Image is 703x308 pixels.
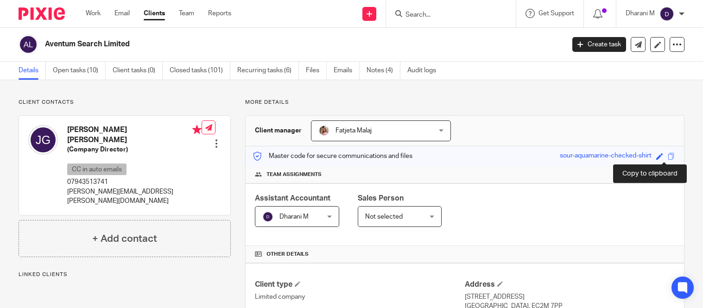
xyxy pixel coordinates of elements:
h5: (Company Director) [67,145,202,154]
h4: Address [465,280,675,289]
span: Not selected [365,214,403,220]
p: Limited company [255,292,465,302]
h4: + Add contact [92,232,157,246]
h4: [PERSON_NAME] [PERSON_NAME] [67,125,202,145]
span: Fatjeta Malaj [336,127,372,134]
h4: Client type [255,280,465,289]
a: Create task [572,37,626,52]
img: MicrosoftTeams-image%20(5).png [318,125,329,136]
span: Other details [266,251,309,258]
a: Reports [208,9,231,18]
a: Audit logs [407,62,443,80]
img: Pixie [19,7,65,20]
p: Dharani M [626,9,655,18]
p: More details [245,99,684,106]
img: svg%3E [262,211,273,222]
span: Sales Person [358,195,404,202]
a: Files [306,62,327,80]
a: Clients [144,9,165,18]
img: svg%3E [659,6,674,21]
div: sour-aquamarine-checked-shirt [560,151,652,162]
h3: Client manager [255,126,302,135]
span: Get Support [538,10,574,17]
a: Emails [334,62,360,80]
p: 07943513741 [67,177,202,187]
p: [PERSON_NAME][EMAIL_ADDRESS][PERSON_NAME][DOMAIN_NAME] [67,187,202,206]
span: Assistant Accountant [255,195,330,202]
input: Search [405,11,488,19]
img: svg%3E [19,35,38,54]
a: Open tasks (10) [53,62,106,80]
span: Team assignments [266,171,322,178]
h2: Aventum Search Limited [45,39,456,49]
img: svg%3E [28,125,58,155]
a: Email [114,9,130,18]
p: Master code for secure communications and files [253,151,412,161]
p: CC in auto emails [67,163,127,175]
p: [STREET_ADDRESS] [465,292,675,302]
a: Work [86,9,101,18]
a: Notes (4) [367,62,400,80]
a: Team [179,9,194,18]
a: Recurring tasks (6) [237,62,299,80]
a: Client tasks (0) [113,62,163,80]
p: Linked clients [19,271,231,278]
p: Client contacts [19,99,231,106]
a: Details [19,62,46,80]
span: Dharani M [279,214,309,220]
i: Primary [192,125,202,134]
a: Closed tasks (101) [170,62,230,80]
